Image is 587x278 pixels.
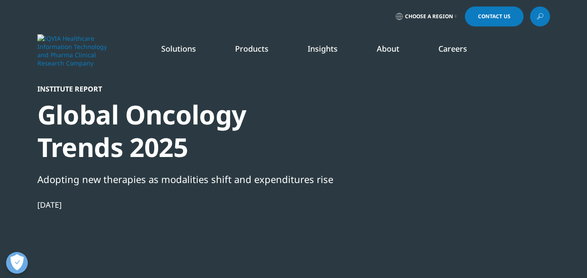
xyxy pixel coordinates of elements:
[161,43,196,54] a: Solutions
[37,172,335,186] div: Adopting new therapies as modalities shift and expenditures rise
[308,43,338,54] a: Insights
[110,30,550,71] nav: Primary
[37,85,335,93] div: Institute Report
[405,13,453,20] span: Choose a Region
[377,43,399,54] a: About
[478,14,511,19] span: Contact Us
[438,43,467,54] a: Careers
[465,7,524,26] a: Contact Us
[37,200,335,210] div: [DATE]
[6,252,28,274] button: Open Preferences
[37,98,335,164] div: Global Oncology Trends 2025
[37,34,107,67] img: IQVIA Healthcare Information Technology and Pharma Clinical Research Company
[235,43,269,54] a: Products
